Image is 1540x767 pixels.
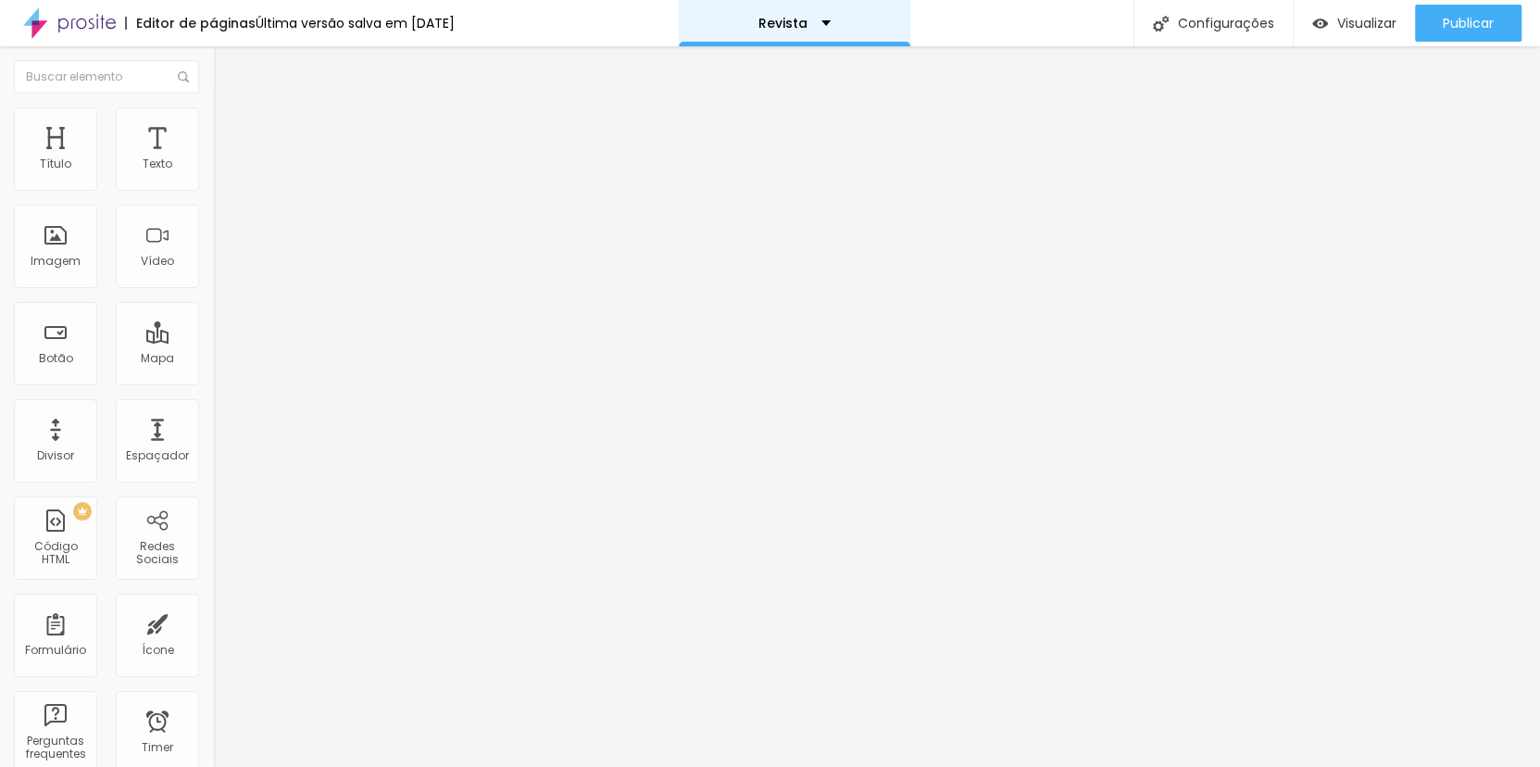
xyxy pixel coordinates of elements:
[40,157,71,170] div: Título
[39,352,73,365] div: Botão
[125,17,256,30] div: Editor de páginas
[1415,5,1521,42] button: Publicar
[14,60,199,94] input: Buscar elemento
[37,449,74,462] div: Divisor
[141,352,174,365] div: Mapa
[31,255,81,268] div: Imagem
[19,540,92,567] div: Código HTML
[213,46,1540,767] iframe: Editor
[141,255,174,268] div: Vídeo
[1153,16,1169,31] img: Icone
[1294,5,1415,42] button: Visualizar
[758,17,808,30] p: Revista
[142,644,174,657] div: Ícone
[126,449,189,462] div: Espaçador
[120,540,194,567] div: Redes Sociais
[256,17,455,30] div: Última versão salva em [DATE]
[1443,16,1494,31] span: Publicar
[1337,16,1396,31] span: Visualizar
[1312,16,1328,31] img: view-1.svg
[19,735,92,761] div: Perguntas frequentes
[178,71,189,82] img: Icone
[143,157,172,170] div: Texto
[25,644,86,657] div: Formulário
[142,741,173,754] div: Timer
